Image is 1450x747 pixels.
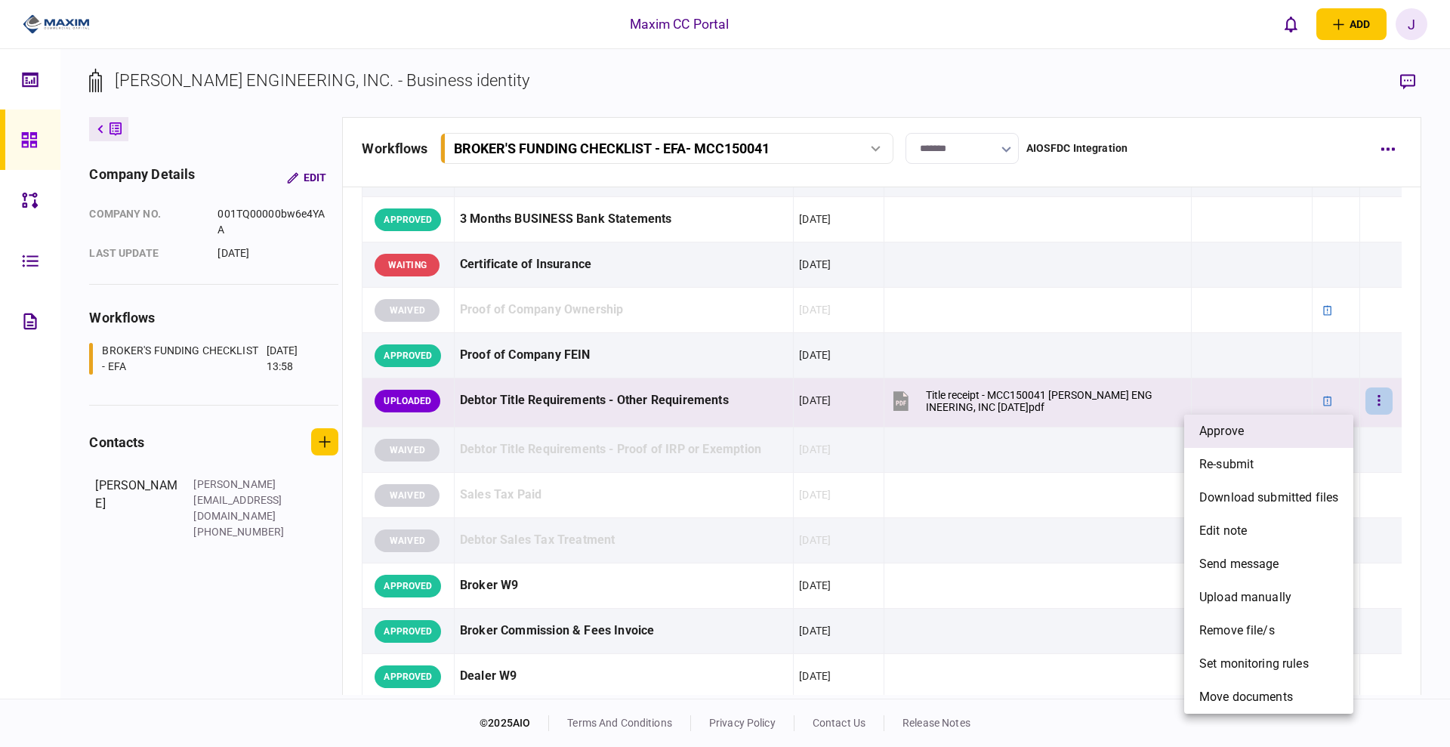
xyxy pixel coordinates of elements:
span: re-submit [1199,455,1254,474]
span: upload manually [1199,588,1291,607]
span: send message [1199,555,1279,573]
span: approve [1199,422,1244,440]
span: remove file/s [1199,622,1275,640]
span: download submitted files [1199,489,1338,507]
span: set monitoring rules [1199,655,1309,673]
span: edit note [1199,522,1247,540]
span: Move documents [1199,688,1293,706]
